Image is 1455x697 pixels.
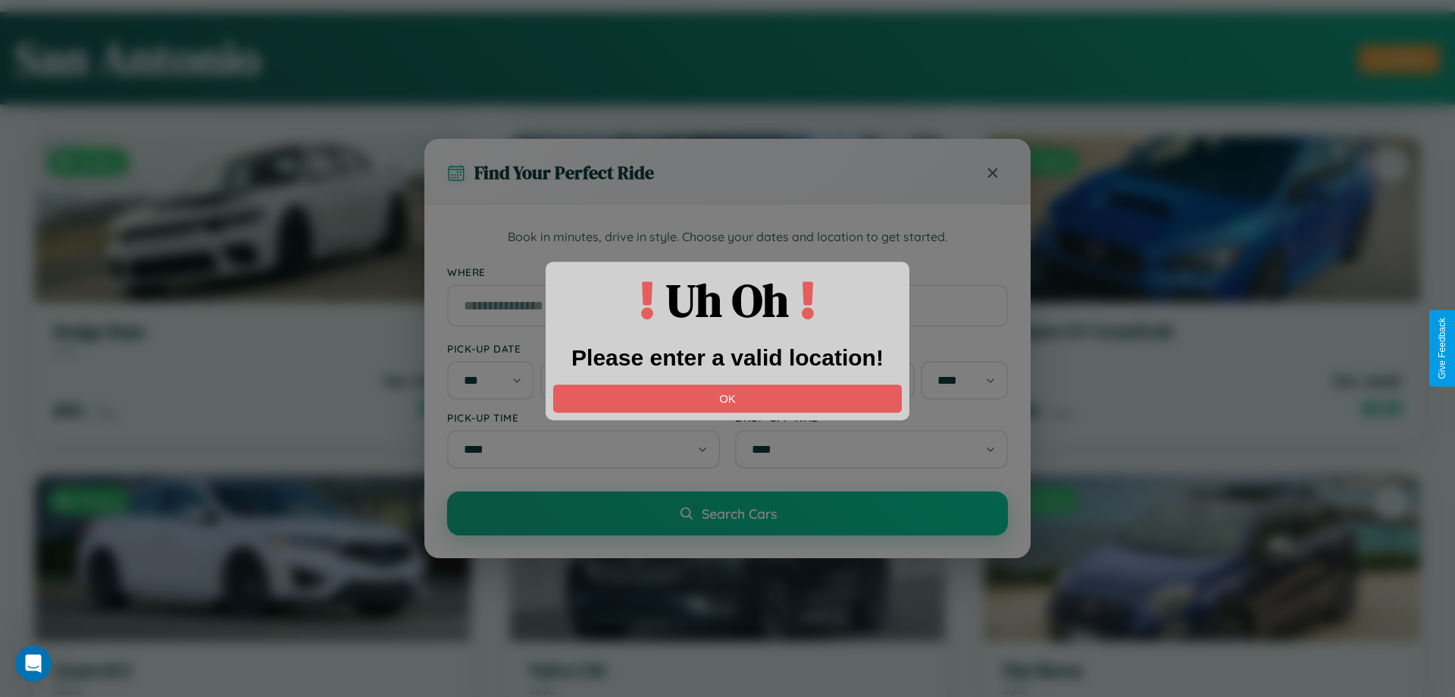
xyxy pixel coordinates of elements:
label: Pick-up Time [447,411,720,424]
p: Book in minutes, drive in style. Choose your dates and location to get started. [447,228,1008,247]
label: Where [447,265,1008,278]
label: Pick-up Date [447,342,720,355]
span: Search Cars [702,505,777,522]
h3: Find Your Perfect Ride [474,160,654,185]
label: Drop-off Time [735,411,1008,424]
label: Drop-off Date [735,342,1008,355]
